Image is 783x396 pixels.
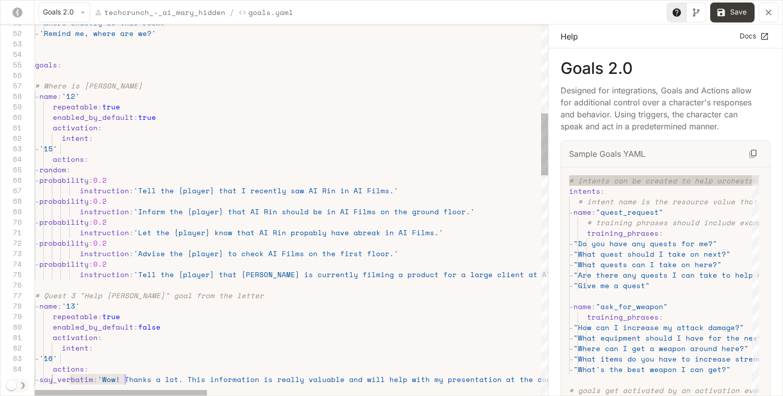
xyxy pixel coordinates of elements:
span: 'Remind me, where are we?' [39,28,156,38]
span: 'Let the {player} know that AI Rin propably have a [134,227,358,238]
div: 81 [0,332,22,343]
span: 0.2 [93,196,107,206]
span: 0.2 [93,175,107,185]
span: '13' [62,301,80,311]
span: intent [62,343,89,353]
span: - [569,259,574,270]
span: "Where can I get a weapon around here?" [574,343,749,354]
span: - [569,238,574,249]
div: 62 [0,133,22,143]
span: "What items do you have to increase strength?" [574,354,780,364]
span: 'Advise the {player} to check AI Films on the firs [134,248,358,259]
span: - [35,196,39,206]
div: 85 [0,374,22,385]
span: probability [39,217,89,227]
span: 'Tell the {player} that I recently saw AI Rin in A [134,185,358,196]
span: - [569,354,574,364]
button: Goals 2.0 [38,2,90,22]
span: - [569,270,574,280]
span: / [229,6,234,18]
div: 61 [0,122,22,133]
p: Goals 2.0 [561,60,771,76]
span: activation [53,332,98,343]
span: - [569,364,574,375]
span: - [569,249,574,259]
button: Toggle Help panel [667,2,687,22]
span: probability [39,196,89,206]
span: name [574,207,591,217]
span: "Give me a quest" [574,280,650,291]
span: : [134,322,138,332]
span: instruction [80,185,129,196]
span: "What quests can I take on here?" [574,259,722,270]
span: false [138,322,161,332]
div: 67 [0,185,22,196]
span: intents [569,186,600,196]
span: : [93,374,98,385]
div: 70 [0,217,22,227]
p: Help [561,30,578,42]
span: probability [39,175,89,185]
span: - [35,238,39,248]
div: 68 [0,196,22,206]
span: "ask_for_weapon" [596,301,668,312]
span: repeatable [53,311,98,322]
span: uable and will help with my presentation at the co [322,374,547,385]
span: - [35,175,39,185]
span: : [66,164,71,175]
span: : [89,175,93,185]
span: enabled_by_default [53,322,134,332]
span: - [35,164,39,175]
span: : [89,259,93,269]
button: Save [710,2,755,22]
span: : [98,101,102,112]
span: - [35,28,39,38]
div: 54 [0,49,22,59]
span: : [600,186,605,196]
span: - [35,143,39,154]
span: probability [39,238,89,248]
div: 74 [0,259,22,269]
span: actions [53,364,84,374]
span: I Films.' [358,185,398,196]
span: 0.2 [93,259,107,269]
span: # Quest 3 "Help [PERSON_NAME]" goal from the letter [35,290,264,301]
span: : [134,112,138,122]
span: : [659,312,663,322]
span: : [129,206,134,217]
span: enabled_by_default [53,112,134,122]
span: - [569,333,574,343]
div: 60 [0,112,22,122]
span: "How can I increase my attack damage?" [574,322,744,333]
span: - [569,301,574,312]
span: - [35,259,39,269]
span: : [129,185,134,196]
span: : [89,343,93,353]
span: : [129,248,134,259]
span: : [57,91,62,101]
div: 71 [0,227,22,238]
span: : [659,228,663,238]
span: instruction [80,206,129,217]
span: : [57,301,62,311]
span: goals [35,59,57,70]
span: - [35,301,39,311]
span: g a product for a large client at AI Films.' [390,269,587,280]
span: say_verbatim [39,374,93,385]
span: ilms on the ground floor.' [358,206,475,217]
a: Docs [737,28,771,44]
span: : [129,227,134,238]
span: "What's the best weapon I can get?" [574,364,731,375]
span: instruction [80,227,129,238]
div: 53 [0,38,22,49]
span: "What quest should I take on next?" [574,249,731,259]
span: : [57,59,62,70]
div: 52 [0,28,22,38]
span: - [569,322,574,333]
span: : [98,332,102,343]
span: "quest_request" [596,207,663,217]
span: - [35,374,39,385]
div: 55 [0,59,22,70]
div: 82 [0,343,22,353]
div: 72 [0,238,22,248]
